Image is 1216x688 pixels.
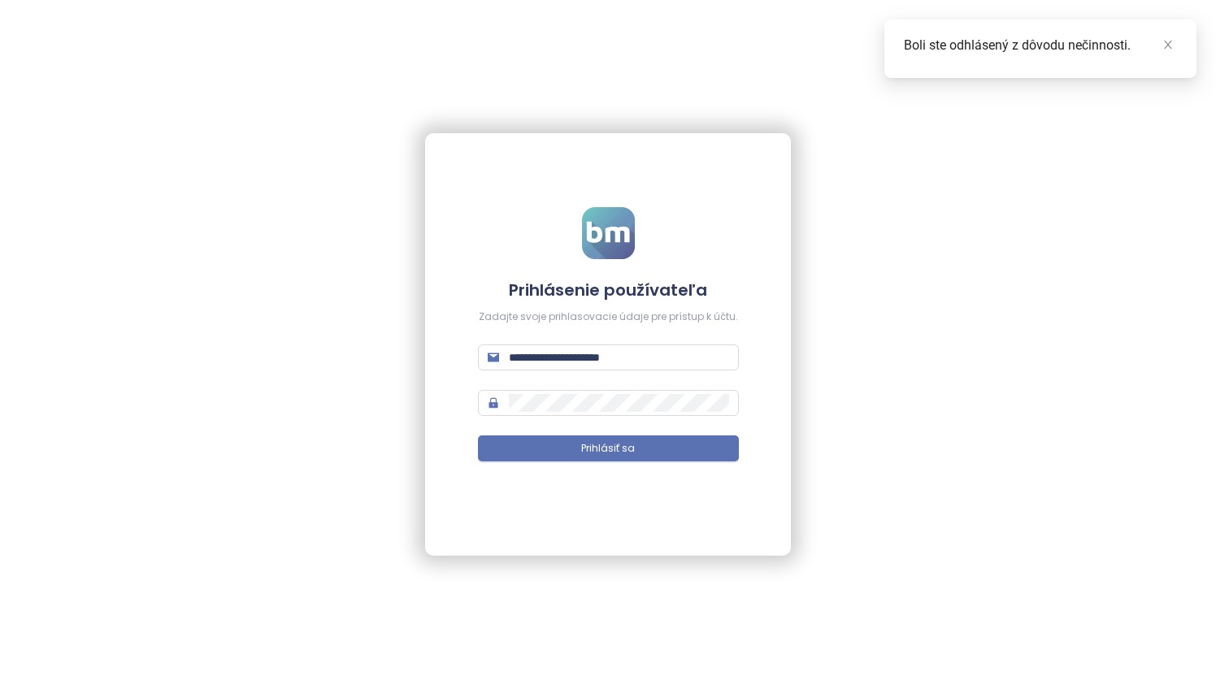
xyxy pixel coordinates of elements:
[488,397,499,409] span: lock
[1162,39,1174,50] span: close
[478,435,739,461] button: Prihlásiť sa
[478,279,739,301] h4: Prihlásenie používateľa
[581,441,635,457] span: Prihlásiť sa
[904,36,1177,55] div: Boli ste odhlásený z dôvodu nečinnosti.
[478,309,739,325] div: Zadajte svoje prihlasovacie údaje pre prístup k účtu.
[582,207,635,259] img: logo
[488,352,499,363] span: mail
